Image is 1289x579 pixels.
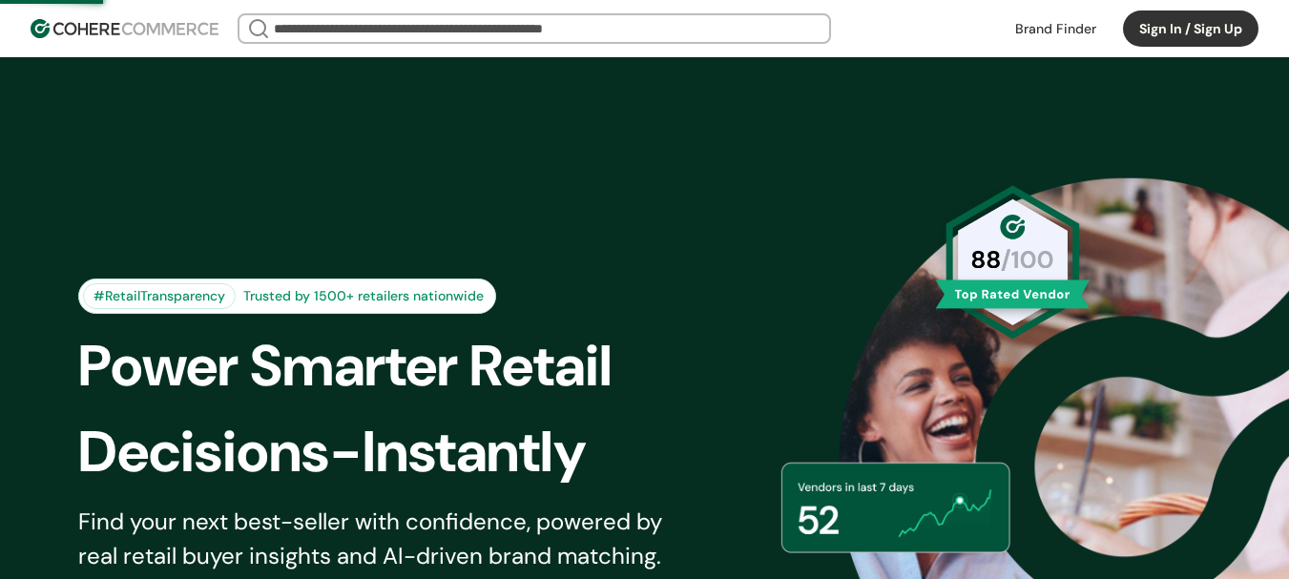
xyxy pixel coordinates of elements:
img: Cohere Logo [31,19,218,38]
button: Sign In / Sign Up [1123,10,1258,47]
div: Find your next best-seller with confidence, powered by real retail buyer insights and AI-driven b... [78,505,687,573]
div: Power Smarter Retail [78,323,719,409]
div: #RetailTransparency [83,283,236,309]
div: Trusted by 1500+ retailers nationwide [236,286,491,306]
div: Decisions-Instantly [78,409,719,495]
